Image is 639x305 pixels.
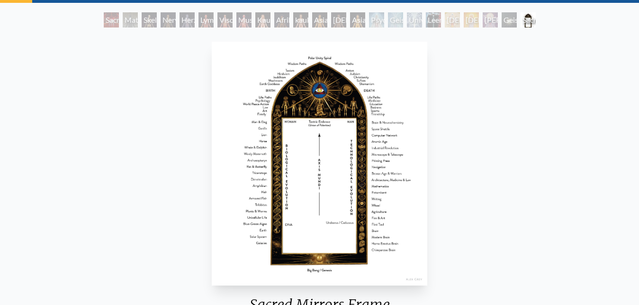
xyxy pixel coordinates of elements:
[236,12,252,28] div: Muskelsystem
[369,12,384,28] div: Psychisches Energiesystem
[407,12,422,28] div: Universal Mind Lattice
[331,12,346,28] div: [DEMOGRAPHIC_DATA]
[123,12,138,28] div: Materialwelt
[255,12,270,28] div: Kaukasisch
[274,12,289,28] div: Afrikanische Frau
[217,12,233,28] div: Viscera
[104,12,119,28] div: Sacred Mirrors Room, [GEOGRAPHIC_DATA]
[198,12,214,28] div: Lymphsystem
[521,12,536,28] div: Sacred Mirrors Frame
[293,12,308,28] div: kaukasischer Mann
[180,12,195,28] div: Herz-Kreislauf-System
[312,12,327,28] div: Asiatisch Mann
[464,12,479,28] div: [DEMOGRAPHIC_DATA]
[142,12,157,28] div: Skelettsystem
[445,12,460,28] div: [DEMOGRAPHIC_DATA]
[212,42,428,286] img: Sacred-Mirrors-Frame-info.jpg
[350,12,365,28] div: Asiatisch Frau
[161,12,176,28] div: Nervensystem
[502,12,517,28] div: Geistige Welt
[483,12,498,28] div: [PERSON_NAME]
[426,12,441,28] div: Leerlicht klares Licht
[388,12,403,28] div: Geistiges Energiesystem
